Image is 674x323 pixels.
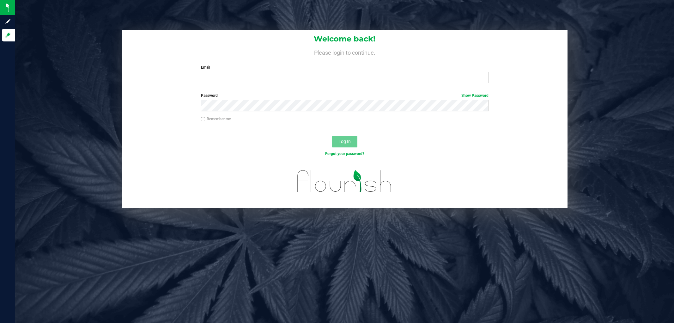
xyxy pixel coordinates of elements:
[289,163,400,199] img: flourish_logo.svg
[201,116,231,122] label: Remember me
[201,117,205,121] input: Remember me
[461,93,489,98] a: Show Password
[201,93,218,98] span: Password
[332,136,357,147] button: Log In
[122,35,568,43] h1: Welcome back!
[122,48,568,56] h4: Please login to continue.
[5,32,11,38] inline-svg: Log in
[325,152,364,156] a: Forgot your password?
[338,139,351,144] span: Log In
[5,18,11,25] inline-svg: Sign up
[201,65,489,70] label: Email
